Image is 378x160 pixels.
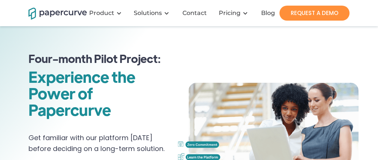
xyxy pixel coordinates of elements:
[182,9,207,17] div: Contact
[129,2,177,24] div: Solutions
[28,52,173,68] h1: Four-month Pilot Project:
[28,133,173,158] p: Get familiar with our platform [DATE] before deciding on a long-term solution.
[85,2,129,24] div: Product
[28,6,77,19] a: home
[219,9,241,17] a: Pricing
[89,9,114,17] div: Product
[134,9,162,17] div: Solutions
[255,9,282,17] a: Blog
[28,68,173,118] h1: Experience the Power of Papercurve
[177,9,214,17] a: Contact
[214,2,255,24] div: Pricing
[261,9,275,17] div: Blog
[279,6,350,21] a: REQUEST A DEMO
